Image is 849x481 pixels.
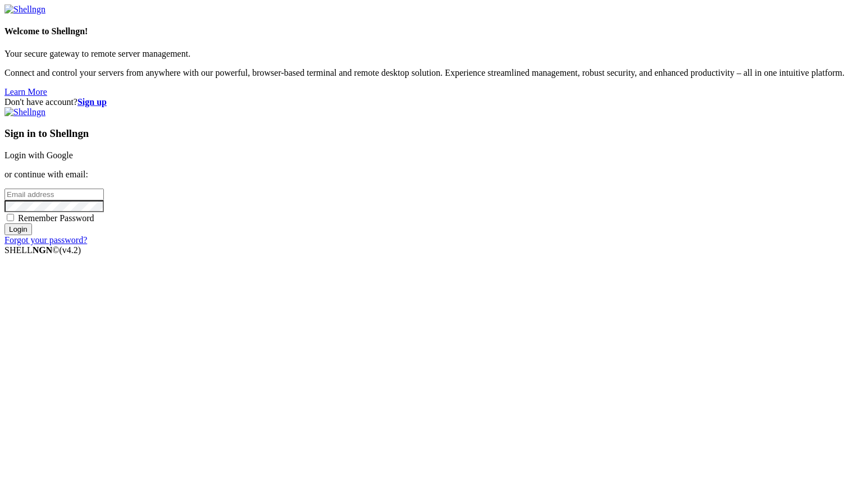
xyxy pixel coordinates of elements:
span: 4.2.0 [60,245,81,255]
b: NGN [33,245,53,255]
img: Shellngn [4,4,45,15]
a: Learn More [4,87,47,97]
span: SHELL © [4,245,81,255]
a: Forgot your password? [4,235,87,245]
img: Shellngn [4,107,45,117]
p: Connect and control your servers from anywhere with our powerful, browser-based terminal and remo... [4,68,845,78]
input: Email address [4,189,104,200]
h3: Sign in to Shellngn [4,127,845,140]
h4: Welcome to Shellngn! [4,26,845,36]
a: Sign up [77,97,107,107]
p: Your secure gateway to remote server management. [4,49,845,59]
p: or continue with email: [4,170,845,180]
div: Don't have account? [4,97,845,107]
span: Remember Password [18,213,94,223]
input: Login [4,223,32,235]
input: Remember Password [7,214,14,221]
a: Login with Google [4,150,73,160]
